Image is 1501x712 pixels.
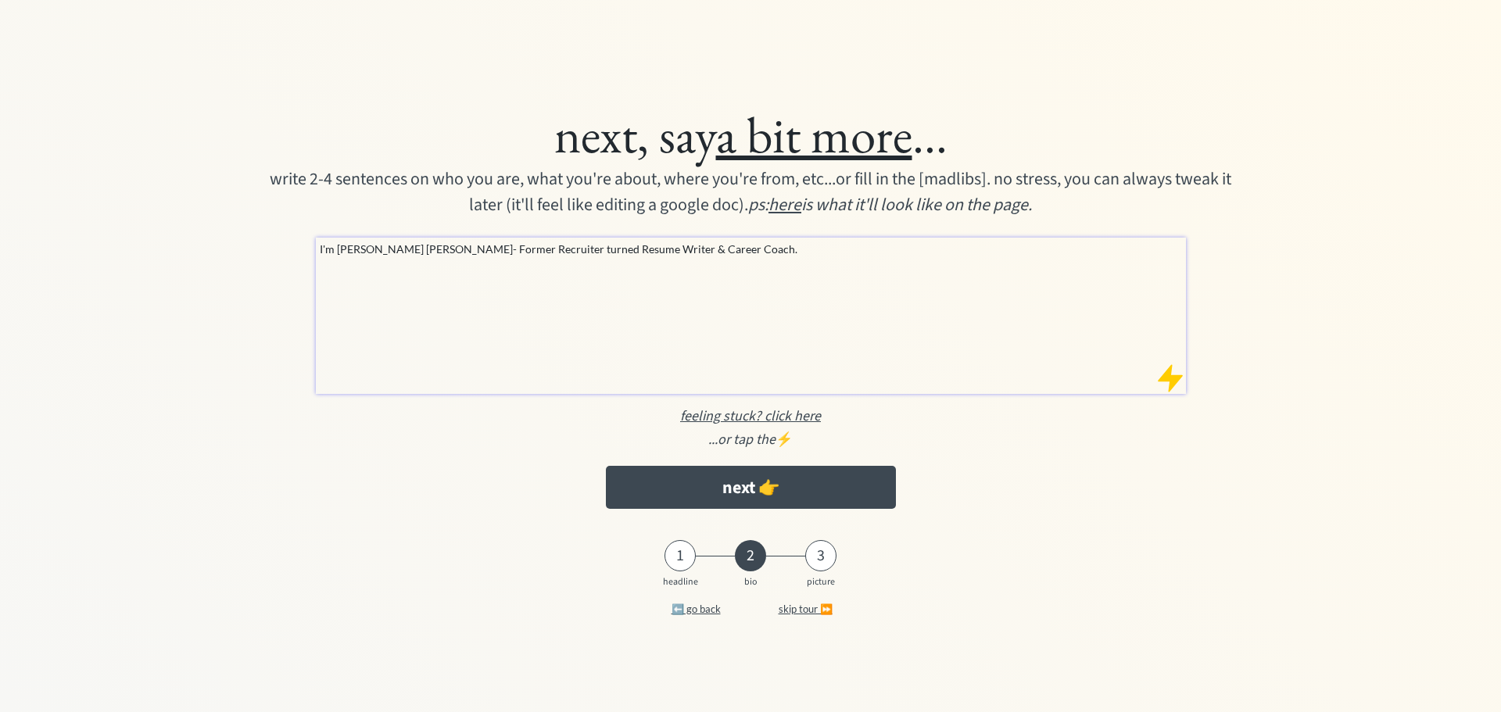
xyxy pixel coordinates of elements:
[178,103,1323,166] div: next, say ...
[768,192,801,217] u: here
[708,430,776,449] em: ...or tap the
[665,546,696,565] div: 1
[731,577,770,588] div: bio
[805,546,836,565] div: 3
[801,577,840,588] div: picture
[645,593,747,624] button: ⬅️ go back
[257,166,1243,218] div: write 2-4 sentences on who you are, what you're about, where you're from, etc...or fill in the [m...
[754,593,856,624] button: skip tour ⏩
[716,102,912,167] u: a bit more
[661,577,700,588] div: headline
[748,192,1032,217] em: ps: is what it'll look like on the page.
[680,406,821,426] u: feeling stuck? click here
[320,241,1183,257] p: I'm [PERSON_NAME] [PERSON_NAME]- Former Recruiter turned Resume Writer & Career Coach.
[735,546,766,565] div: 2
[178,429,1323,450] div: ⚡️
[606,466,896,509] button: next 👉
